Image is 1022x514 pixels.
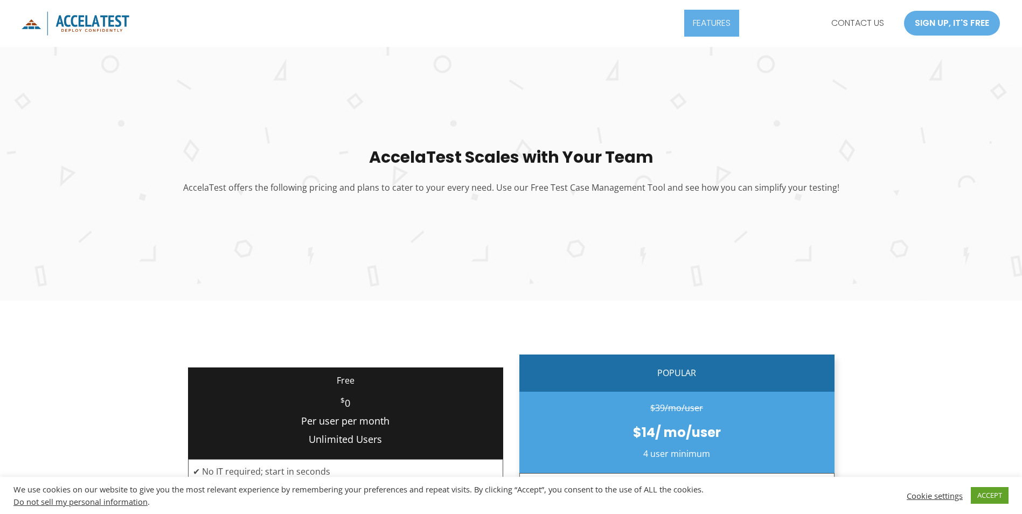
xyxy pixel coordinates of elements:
[971,487,1009,504] a: ACCEPT
[519,473,834,498] td: ✔ No IT required; start in seconds
[188,460,503,485] td: ✔ No IT required; start in seconds
[633,423,721,441] strong: $14/ mo/user
[369,145,653,169] strong: AccelaTest Scales with Your Team
[340,395,345,405] sup: $
[903,10,1000,36] a: SIGN UP, IT'S FREE
[519,355,835,392] p: POPULAR
[13,484,710,506] div: We use cookies on our website to give you the most relevant experience by remembering your prefer...
[823,10,893,37] a: CONTACT US
[13,496,148,507] a: Do not sell my personal information
[22,17,129,29] a: AccelaTest
[684,10,739,37] a: FEATURES
[22,11,129,36] img: icon
[519,446,835,462] p: 4 user minimum
[188,373,503,389] p: Free
[907,491,963,501] a: Cookie settings
[188,394,503,448] p: 0 Per user per month Unlimited Users
[739,10,823,37] a: PRICING & PLANS
[650,402,703,414] s: $39/mo/user
[684,10,893,37] nav: Site Navigation
[13,497,710,506] div: .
